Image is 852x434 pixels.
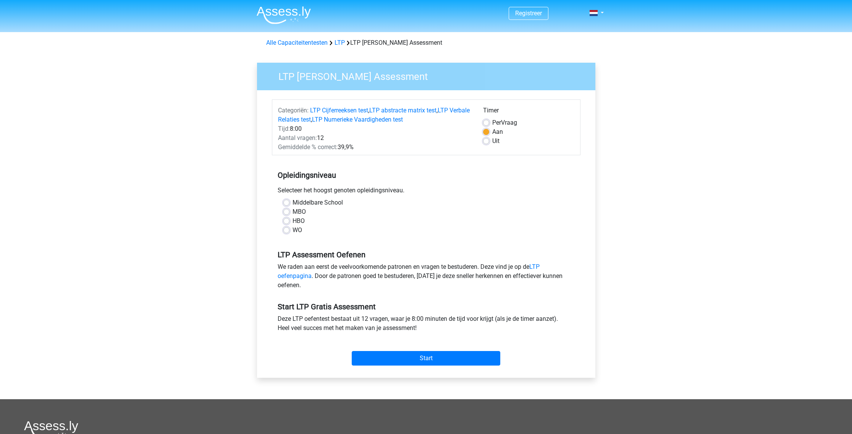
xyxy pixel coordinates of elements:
[483,106,574,118] div: Timer
[310,107,368,114] a: LTP Cijferreeksen test
[266,39,328,46] a: Alle Capaciteitentesten
[272,186,580,198] div: Selecteer het hoogst genoten opleidingsniveau.
[257,6,311,24] img: Assessly
[269,68,590,83] h3: LTP [PERSON_NAME] Assessment
[312,116,403,123] a: LTP Numerieke Vaardigheden test
[272,106,477,124] div: , , ,
[278,125,290,132] span: Tijd:
[492,137,500,146] label: Uit
[352,351,500,366] input: Start
[369,107,437,114] a: LTP abstracte matrix test
[272,133,477,143] div: 12
[272,143,477,152] div: 39,9%
[263,38,589,47] div: LTP [PERSON_NAME] Assessment
[278,167,575,183] h5: Opleidingsniveau
[293,198,343,207] label: Middelbare School
[272,314,580,336] div: Deze LTP oefentest bestaat uit 12 vragen, waar je 8:00 minuten de tijd voor krijgt (als je de tim...
[278,250,575,259] h5: LTP Assessment Oefenen
[492,118,517,127] label: Vraag
[278,143,338,151] span: Gemiddelde % correct:
[335,39,345,46] a: LTP
[278,302,575,311] h5: Start LTP Gratis Assessment
[272,124,477,133] div: 8:00
[278,107,309,114] span: Categoriën:
[293,216,305,226] label: HBO
[492,127,503,137] label: Aan
[272,262,580,293] div: We raden aan eerst de veelvoorkomende patronen en vragen te bestuderen. Deze vind je op de . Door...
[492,119,501,126] span: Per
[293,226,302,235] label: WO
[278,134,317,141] span: Aantal vragen:
[515,10,542,17] a: Registreer
[293,207,306,216] label: MBO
